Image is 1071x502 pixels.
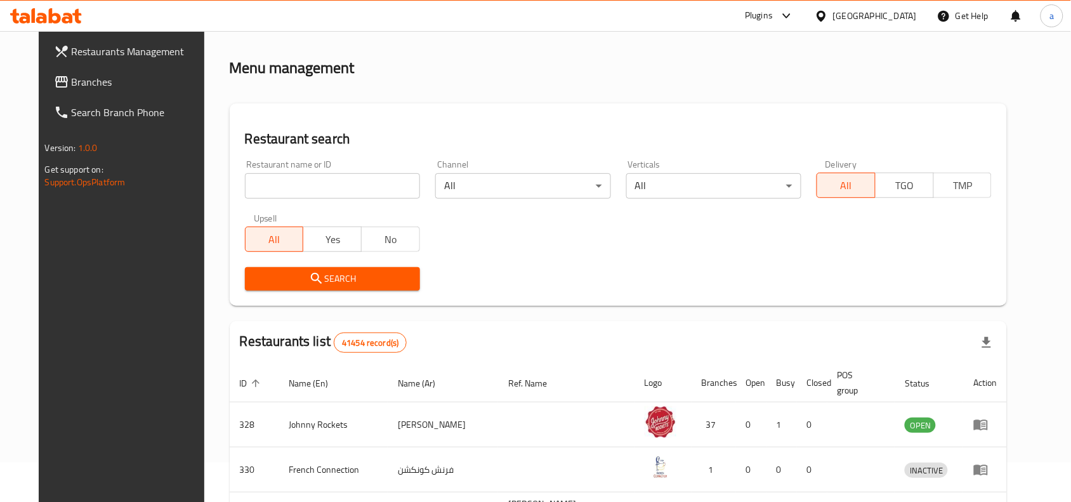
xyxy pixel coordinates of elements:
[275,17,280,32] li: /
[251,230,299,249] span: All
[645,406,676,438] img: Johnny Rockets
[435,173,610,199] div: All
[766,402,797,447] td: 1
[833,9,917,23] div: [GEOGRAPHIC_DATA]
[334,337,406,349] span: 41454 record(s)
[905,463,948,478] div: INACTIVE
[797,402,827,447] td: 0
[645,451,676,483] img: French Connection
[279,402,388,447] td: Johnny Rockets
[361,227,420,252] button: No
[308,230,357,249] span: Yes
[45,174,126,190] a: Support.OpsPlatform
[1049,9,1054,23] span: a
[230,17,270,32] a: Home
[44,67,218,97] a: Branches
[766,447,797,492] td: 0
[254,214,277,223] label: Upsell
[881,176,929,195] span: TGO
[692,447,736,492] td: 1
[736,402,766,447] td: 0
[245,227,304,252] button: All
[303,227,362,252] button: Yes
[817,173,876,198] button: All
[289,376,345,391] span: Name (En)
[388,402,498,447] td: [PERSON_NAME]
[736,364,766,402] th: Open
[230,447,279,492] td: 330
[736,447,766,492] td: 0
[905,463,948,478] span: INACTIVE
[766,364,797,402] th: Busy
[44,36,218,67] a: Restaurants Management
[245,267,420,291] button: Search
[745,8,773,23] div: Plugins
[939,176,987,195] span: TMP
[838,367,880,398] span: POS group
[230,58,355,78] h2: Menu management
[285,17,369,32] span: Menu management
[825,160,857,169] label: Delivery
[971,327,1002,358] div: Export file
[905,418,936,433] span: OPEN
[398,376,452,391] span: Name (Ar)
[240,376,264,391] span: ID
[45,161,103,178] span: Get support on:
[933,173,992,198] button: TMP
[875,173,934,198] button: TGO
[388,447,498,492] td: فرنش كونكشن
[905,376,946,391] span: Status
[255,271,410,287] span: Search
[245,173,420,199] input: Search for restaurant name or ID..
[634,364,692,402] th: Logo
[245,129,992,149] h2: Restaurant search
[279,447,388,492] td: French Connection
[240,332,407,353] h2: Restaurants list
[692,402,736,447] td: 37
[367,230,415,249] span: No
[905,418,936,433] div: OPEN
[797,364,827,402] th: Closed
[45,140,76,156] span: Version:
[334,333,407,353] div: Total records count
[973,462,997,477] div: Menu
[963,364,1007,402] th: Action
[973,417,997,432] div: Menu
[797,447,827,492] td: 0
[692,364,736,402] th: Branches
[72,105,207,120] span: Search Branch Phone
[78,140,98,156] span: 1.0.0
[822,176,871,195] span: All
[72,44,207,59] span: Restaurants Management
[626,173,801,199] div: All
[508,376,563,391] span: Ref. Name
[230,402,279,447] td: 328
[44,97,218,128] a: Search Branch Phone
[72,74,207,89] span: Branches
